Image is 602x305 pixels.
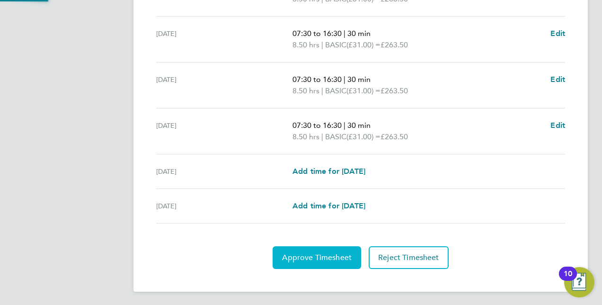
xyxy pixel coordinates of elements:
[325,131,346,143] span: BASIC
[344,121,345,130] span: |
[156,200,292,212] div: [DATE]
[292,132,319,141] span: 8.50 hrs
[381,40,408,49] span: £263.50
[321,40,323,49] span: |
[378,253,439,262] span: Reject Timesheet
[292,75,342,84] span: 07:30 to 16:30
[292,29,342,38] span: 07:30 to 16:30
[550,74,565,85] a: Edit
[346,86,381,95] span: (£31.00) =
[292,86,319,95] span: 8.50 hrs
[347,29,371,38] span: 30 min
[550,75,565,84] span: Edit
[550,121,565,130] span: Edit
[292,167,365,176] span: Add time for [DATE]
[156,120,292,143] div: [DATE]
[156,74,292,97] div: [DATE]
[347,121,371,130] span: 30 min
[292,40,319,49] span: 8.50 hrs
[292,166,365,177] a: Add time for [DATE]
[292,200,365,212] a: Add time for [DATE]
[344,29,345,38] span: |
[550,29,565,38] span: Edit
[369,246,449,269] button: Reject Timesheet
[346,132,381,141] span: (£31.00) =
[156,28,292,51] div: [DATE]
[550,120,565,131] a: Edit
[273,246,361,269] button: Approve Timesheet
[282,253,352,262] span: Approve Timesheet
[321,132,323,141] span: |
[347,75,371,84] span: 30 min
[325,85,346,97] span: BASIC
[292,201,365,210] span: Add time for [DATE]
[550,28,565,39] a: Edit
[321,86,323,95] span: |
[564,267,594,297] button: Open Resource Center, 10 new notifications
[325,39,346,51] span: BASIC
[564,274,572,286] div: 10
[292,121,342,130] span: 07:30 to 16:30
[381,132,408,141] span: £263.50
[344,75,345,84] span: |
[346,40,381,49] span: (£31.00) =
[156,166,292,177] div: [DATE]
[381,86,408,95] span: £263.50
